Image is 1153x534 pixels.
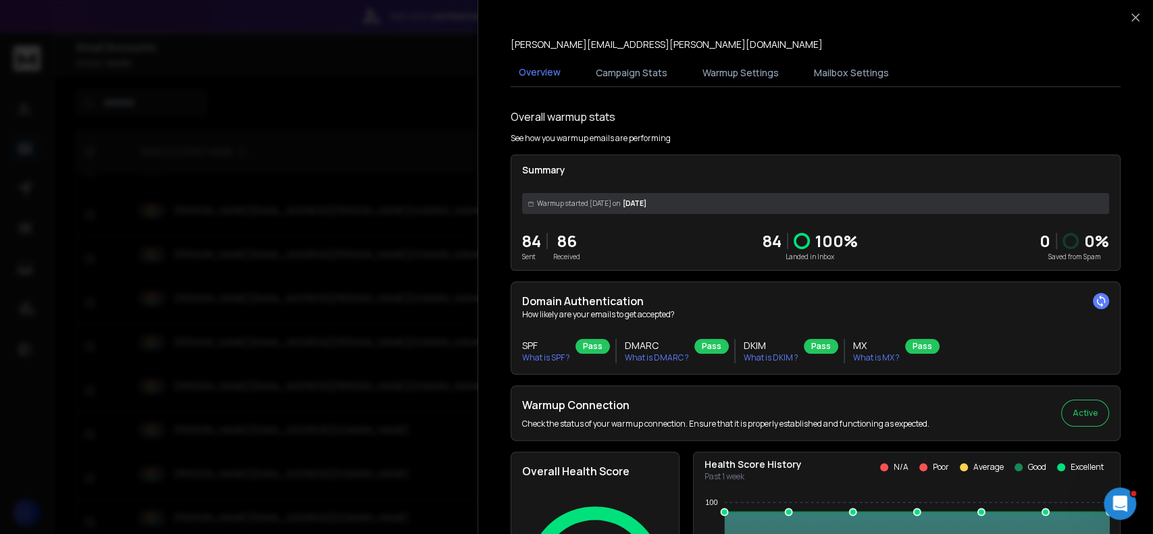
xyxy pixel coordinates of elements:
[625,352,689,363] p: What is DMARC ?
[815,230,858,252] p: 100 %
[522,193,1109,214] div: [DATE]
[705,498,717,506] tspan: 100
[744,339,798,352] h3: DKIM
[522,309,1109,320] p: How likely are your emails to get accepted?
[704,471,802,482] p: Past 1 week
[1028,462,1046,473] p: Good
[763,230,782,252] p: 84
[522,352,570,363] p: What is SPF ?
[694,339,729,354] div: Pass
[511,133,671,144] p: See how you warmup emails are performing
[804,339,838,354] div: Pass
[588,58,675,88] button: Campaign Stats
[511,57,569,88] button: Overview
[1104,487,1136,520] iframe: Intercom live chat
[1084,230,1109,252] p: 0 %
[511,38,823,51] p: [PERSON_NAME][EMAIL_ADDRESS][PERSON_NAME][DOMAIN_NAME]
[522,293,1109,309] h2: Domain Authentication
[1040,230,1050,252] strong: 0
[575,339,610,354] div: Pass
[553,230,580,252] p: 86
[694,58,787,88] button: Warmup Settings
[933,462,949,473] p: Poor
[522,339,570,352] h3: SPF
[522,230,541,252] p: 84
[522,419,929,429] p: Check the status of your warmup connection. Ensure that it is properly established and functionin...
[522,252,541,262] p: Sent
[894,462,908,473] p: N/A
[537,198,620,209] span: Warmup started [DATE] on
[1071,462,1104,473] p: Excellent
[1040,252,1109,262] p: Saved from Spam
[853,339,900,352] h3: MX
[744,352,798,363] p: What is DKIM ?
[522,163,1109,177] p: Summary
[973,462,1004,473] p: Average
[806,58,897,88] button: Mailbox Settings
[625,339,689,352] h3: DMARC
[763,252,858,262] p: Landed in Inbox
[1061,400,1109,427] button: Active
[553,252,580,262] p: Received
[511,109,615,125] h1: Overall warmup stats
[905,339,940,354] div: Pass
[704,458,802,471] p: Health Score History
[522,463,668,479] h2: Overall Health Score
[853,352,900,363] p: What is MX ?
[522,397,929,413] h2: Warmup Connection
